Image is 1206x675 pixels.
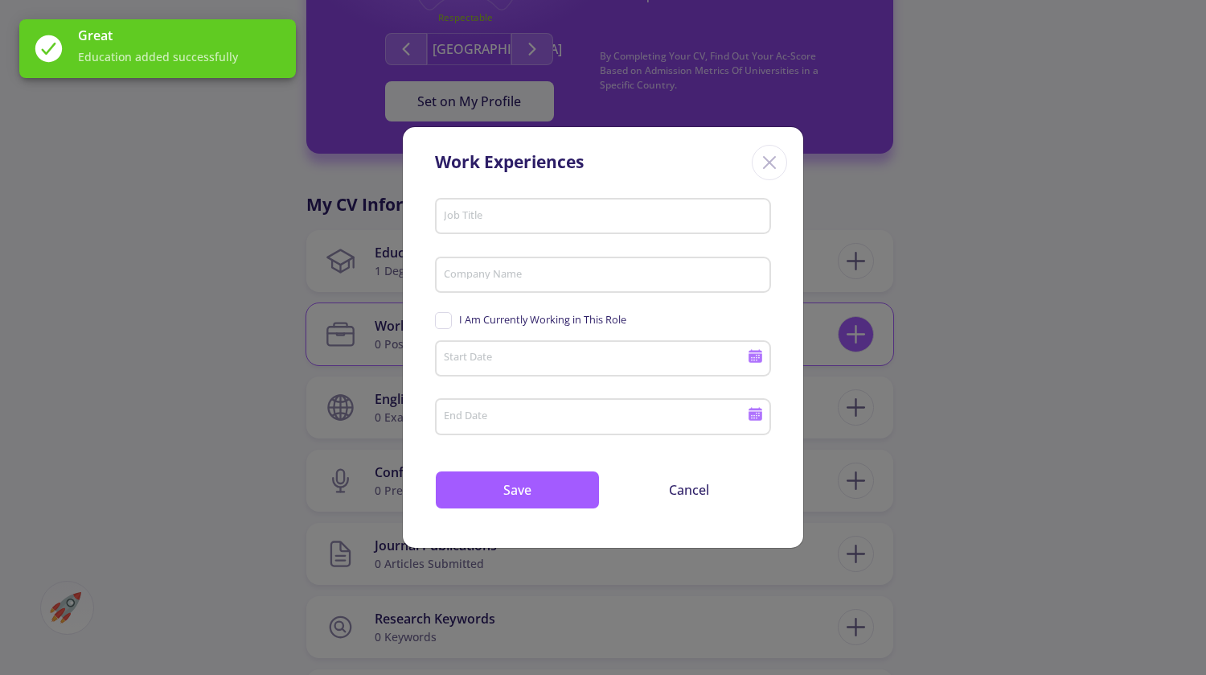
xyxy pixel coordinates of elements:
[459,312,626,327] span: I Am Currently Working in This Role
[78,26,283,45] span: Great
[752,145,787,180] div: Close
[435,150,584,175] div: Work Experiences
[78,48,283,65] span: Education added successfully
[435,471,600,509] button: Save
[606,471,771,509] button: Cancel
